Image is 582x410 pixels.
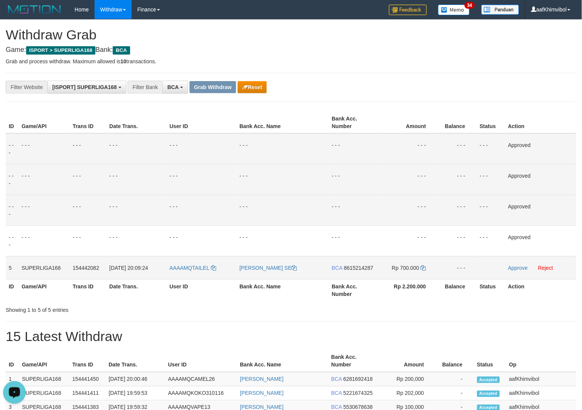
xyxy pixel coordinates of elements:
td: - - - [6,225,19,256]
img: panduan.png [481,5,519,15]
th: Action [505,112,576,133]
th: Op [506,351,576,372]
p: Grab and process withdraw. Maximum allowed is transactions. [6,58,576,65]
span: BCA [332,265,342,271]
td: - - - [477,195,505,225]
td: - - - [70,133,106,164]
span: AAAAMQTAILEL [170,265,209,271]
td: - - - [378,133,437,164]
th: Date Trans. [106,112,167,133]
th: Bank Acc. Name [237,279,329,301]
td: - - - [437,133,477,164]
th: User ID [167,112,237,133]
h1: Withdraw Grab [6,27,576,42]
th: Bank Acc. Name [237,112,329,133]
span: BCA [167,84,179,90]
span: Accepted [477,391,500,397]
th: Amount [378,112,437,133]
span: [ISPORT] SUPERLIGA168 [52,84,117,90]
td: - - - [106,164,167,195]
td: - - - [6,133,19,164]
td: - - - [19,195,70,225]
td: - - - [237,225,329,256]
td: - - - [378,164,437,195]
th: Bank Acc. Number [329,279,378,301]
th: ID [6,112,19,133]
span: BCA [331,390,342,396]
span: ISPORT > SUPERLIGA168 [26,46,95,55]
span: Copy 6281692418 to clipboard [343,376,373,382]
th: Date Trans. [106,279,167,301]
div: Showing 1 to 5 of 5 entries [6,303,237,314]
td: - - - [437,164,477,195]
th: Status [474,351,506,372]
td: 154441450 [69,372,106,387]
th: Game/API [19,351,69,372]
th: Rp 2.200.000 [378,279,437,301]
td: SUPERLIGA168 [19,256,70,279]
th: Action [505,279,576,301]
td: AAAAMQCAMEL26 [165,372,237,387]
img: Button%20Memo.svg [438,5,470,15]
th: Amount [377,351,436,372]
td: - - - [329,225,378,256]
div: Filter Bank [128,81,162,94]
td: - - - [378,195,437,225]
div: Filter Website [6,81,47,94]
th: Balance [436,351,474,372]
td: - - - [70,164,106,195]
td: - - - [437,256,477,279]
td: - - - [378,225,437,256]
span: Rp 700.000 [392,265,419,271]
td: - - - [167,133,237,164]
td: - - - [19,225,70,256]
td: - - - [477,133,505,164]
button: Reset [238,81,267,93]
td: Approved [505,225,576,256]
th: Date Trans. [106,351,165,372]
td: - - - [106,195,167,225]
h4: Game: Bank: [6,46,576,54]
span: Copy 5221674325 to clipboard [343,390,373,396]
td: - - - [437,225,477,256]
th: Trans ID [70,112,106,133]
td: - - - [70,225,106,256]
td: Approved [505,133,576,164]
th: Bank Acc. Number [328,351,377,372]
td: - - - [167,195,237,225]
td: - - - [237,195,329,225]
th: Balance [437,112,477,133]
td: - [436,372,474,387]
td: - - - [70,195,106,225]
span: BCA [331,376,342,382]
th: Trans ID [70,279,106,301]
td: - - - [167,225,237,256]
td: - - - [437,195,477,225]
button: BCA [162,81,188,94]
td: 5 [6,256,19,279]
td: Approved [505,195,576,225]
th: Status [477,279,505,301]
button: Open LiveChat chat widget [3,3,26,26]
td: AAAAMQKOKO310116 [165,387,237,401]
td: SUPERLIGA168 [19,372,69,387]
th: Status [477,112,505,133]
a: Reject [538,265,553,271]
th: ID [6,279,19,301]
td: - - - [477,225,505,256]
td: - - - [19,133,70,164]
img: Feedback.jpg [389,5,427,15]
span: BCA [113,46,130,55]
a: [PERSON_NAME] SE [240,265,297,271]
span: 154442082 [73,265,99,271]
a: [PERSON_NAME] [240,376,283,382]
span: Accepted [477,377,500,383]
th: User ID [167,279,237,301]
button: [ISPORT] SUPERLIGA168 [47,81,126,94]
h1: 15 Latest Withdraw [6,329,576,344]
a: [PERSON_NAME] [240,390,283,396]
td: Rp 200,000 [377,372,436,387]
td: [DATE] 19:59:53 [106,387,165,401]
td: Approved [505,164,576,195]
a: AAAAMQTAILEL [170,265,216,271]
